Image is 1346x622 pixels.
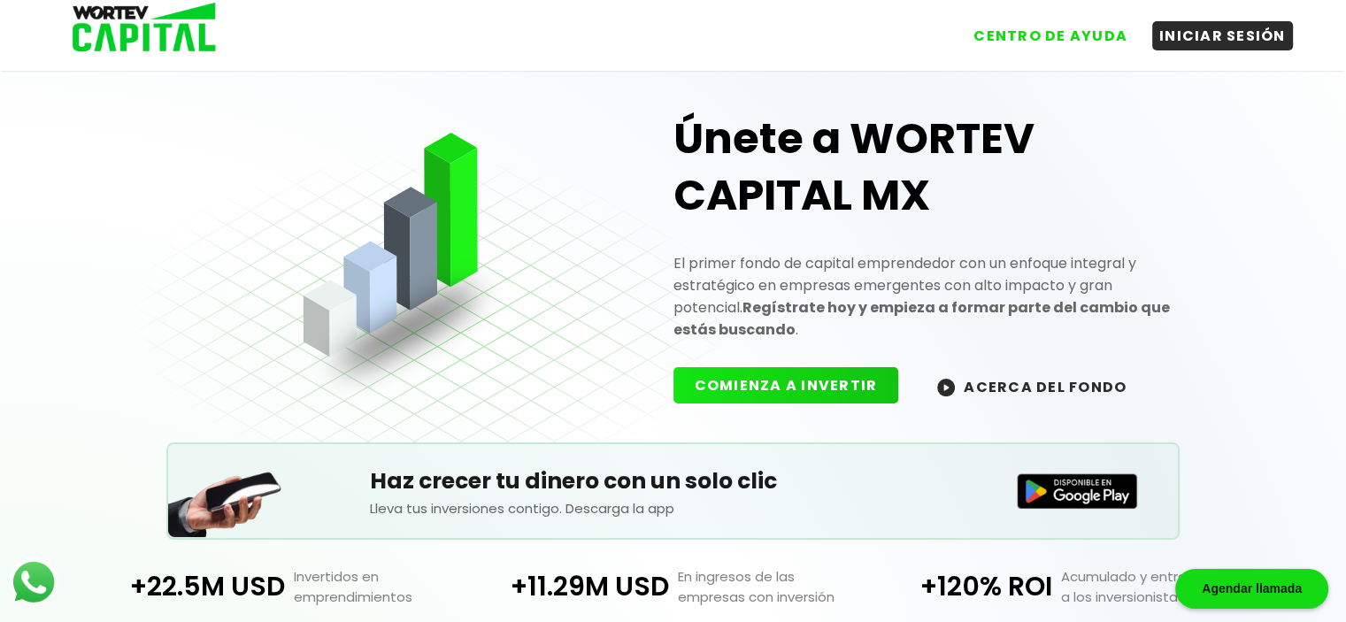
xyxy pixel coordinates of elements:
[865,566,1052,607] p: +120% ROI
[673,375,917,395] a: COMIENZA A INVERTIR
[937,379,955,396] img: wortev-capital-acerca-del-fondo
[673,297,1170,340] strong: Regístrate hoy y empieza a formar parte del cambio que estás buscando
[916,367,1148,405] button: ACERCA DEL FONDO
[97,566,285,607] p: +22.5M USD
[481,566,669,607] p: +11.29M USD
[168,449,283,537] img: Teléfono
[949,8,1134,50] a: CENTRO DE AYUDA
[9,557,58,607] img: logos_whatsapp-icon.242b2217.svg
[285,566,481,607] p: Invertidos en emprendimientos
[370,465,975,498] h5: Haz crecer tu dinero con un solo clic
[1134,8,1293,50] a: INICIAR SESIÓN
[1017,473,1137,509] img: Disponible en Google Play
[673,111,1211,224] h1: Únete a WORTEV CAPITAL MX
[1052,566,1249,607] p: Acumulado y entregado a los inversionistas
[673,367,899,403] button: COMIENZA A INVERTIR
[669,566,865,607] p: En ingresos de las empresas con inversión
[370,498,975,518] p: Lleva tus inversiones contigo. Descarga la app
[1152,21,1293,50] button: INICIAR SESIÓN
[673,252,1211,341] p: El primer fondo de capital emprendedor con un enfoque integral y estratégico en empresas emergent...
[966,21,1134,50] button: CENTRO DE AYUDA
[1175,569,1328,609] div: Agendar llamada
